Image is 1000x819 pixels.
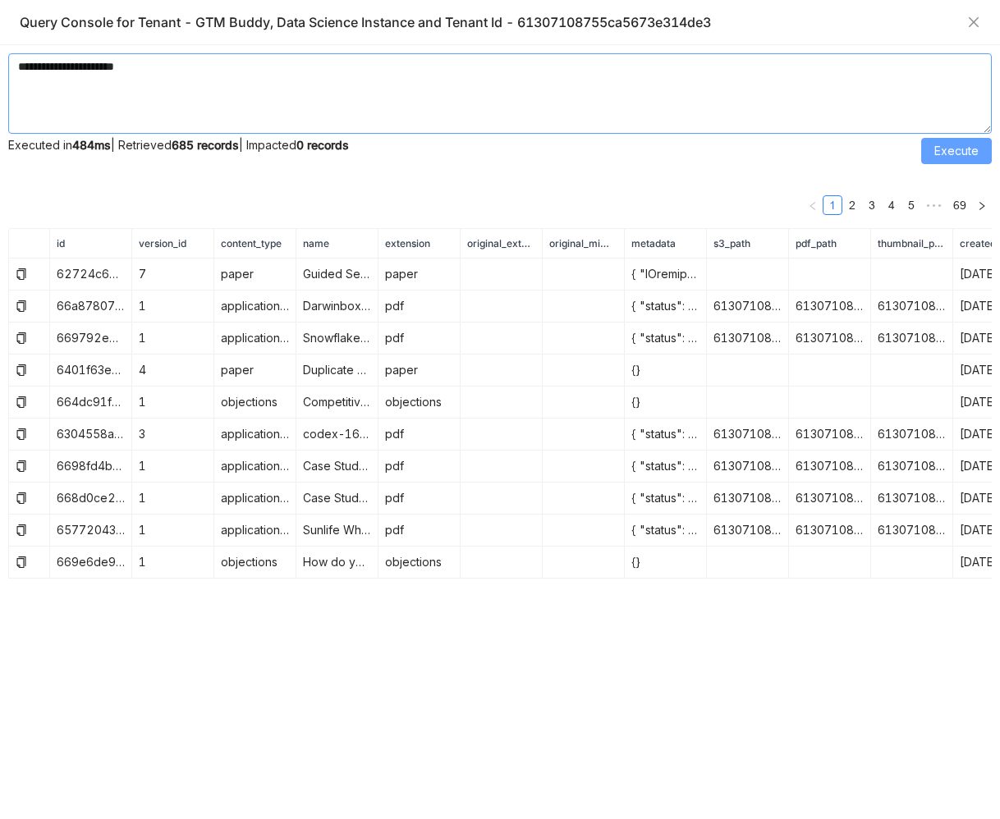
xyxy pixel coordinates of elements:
td: 61307108755ca5673e314de3/documents/thumbnails/6698fd4b89eb9e1a20f069bb.1.jpeg [871,451,953,483]
td: objections [378,387,461,419]
td: pdf [378,515,461,547]
td: objections [214,387,296,419]
li: 1 [823,195,842,215]
td: Sunlife Wholesaler Case Study [GEOGRAPHIC_DATA] 1 [296,515,378,547]
td: paper [378,355,461,387]
td: {} [625,387,707,419]
td: { "status": "COMPLETED", "created_at": 1720519920361, "page_count": 3, "uploadSource": "CHUNKED_M... [625,483,707,515]
li: 4 [882,195,901,215]
a: 1 [823,196,842,214]
strong: 685 records [172,138,239,152]
td: Guided Selling [296,259,378,291]
td: 61307108755ca5673e314de3/documents/uploads/6698fd4b89eb9e1a20f069bb.1.pdf [707,451,789,483]
a: 5 [902,196,920,214]
td: 6304558a8f65b301b4c0107b [50,419,132,451]
td: 668d0ce2ede9476754fb891c [50,483,132,515]
td: 1 [132,291,214,323]
td: 61307108755ca5673e314de3/documents/thumbnails/668d0ce2ede9476754fb891c.1.jpeg [871,483,953,515]
td: { "status": "COMPLETED", "created_at": 1702305866915, "page_count": 6, "uploadSource": "CHUNKED_M... [625,515,707,547]
td: codex-16 customers systems Dialer USA SMS [296,419,378,451]
td: { "lOremips": "<dol>Sitame Consect</adi><eli><se></doe><t6 in=\"utLabore\" etdol=\" magn-aliq: en... [625,259,707,291]
td: 61307108755ca5673e314de3/documents/uploads/669792e43c0402332cf8e836.1.pdf [707,323,789,355]
li: 2 [842,195,862,215]
td: objections [214,547,296,579]
th: content_type [214,229,296,259]
td: application/pdf [214,419,296,451]
td: paper [214,355,296,387]
td: 61307108755ca5673e314de3/documents/uploads/668d0ce2ede9476754fb891c.1.pdf [789,483,871,515]
th: metadata [625,229,707,259]
td: 61307108755ca5673e314de3/documents/thumbnails/6577204361ab323879372639.1.jpeg [871,515,953,547]
th: original_extension [461,229,543,259]
td: 1 [132,547,214,579]
td: 4 [132,355,214,387]
td: application/pdf [214,515,296,547]
td: {} [625,355,707,387]
th: thumbnail_path [871,229,953,259]
td: How do you ensure data privacy? [296,547,378,579]
td: 669e6de9f3c4a15333418711 [50,547,132,579]
td: paper [214,259,296,291]
td: 61307108755ca5673e314de3/documents/uploads/669792e43c0402332cf8e836.1.pdf [789,323,871,355]
td: 61307108755ca5673e314de3/documents/thumbnails/669792e43c0402332cf8e836.1.jpeg [871,323,953,355]
button: Execute [921,138,992,164]
td: 62724c60e8e7871db8bfb347 [50,259,132,291]
button: Next Page [972,195,992,215]
td: 61307108755ca5673e314de3/documents/uploads/6698fd4b89eb9e1a20f069bb.1.pdf [789,451,871,483]
td: 664dc91feac44922415a3a7b [50,387,132,419]
div: Query Console for Tenant - GTM Buddy, Data Science Instance and Tenant Id - 61307108755ca5673e314de3 [20,13,959,31]
td: application/pdf [214,483,296,515]
td: pdf [378,291,461,323]
td: 61307108755ca5673e314de3/documents/uploads/66a878072b06e37ea55f4962.1.pdf [707,291,789,323]
td: 1 [132,483,214,515]
th: s3_path [707,229,789,259]
td: 6698fd4b89eb9e1a20f069bb [50,451,132,483]
td: { "status": "COMPLETED", "created_at": 1721209587577, "page_count": 2, "uploadSource": "CHUNKED_M... [625,323,707,355]
td: application/pdf [214,291,296,323]
th: version_id [132,229,214,259]
button: Previous Page [803,195,823,215]
div: Executed in | Retrieved | Impacted [8,138,921,164]
td: 3 [132,419,214,451]
th: id [50,229,132,259]
td: 6577204361ab323879372639 [50,515,132,547]
td: Case Study HPEGlobal achieves 400% more sales opportunities [296,483,378,515]
td: { "status": "COMPLETED", "created_at": 1722316938781, "page_count": 5, "uploadSource": "CHUNKED_M... [625,291,707,323]
th: original_mime_type [543,229,625,259]
td: Case Study_ ECSI (Use Case) [296,451,378,483]
strong: 0 records [296,138,349,152]
td: { "status": "COMPLETED", "created_at": 1721302365964, "page_count": 2, "uploadSource": "CHUNKED_M... [625,451,707,483]
td: application/pdf [214,323,296,355]
th: pdf_path [789,229,871,259]
a: 3 [863,196,881,214]
button: Close [967,16,980,29]
span: Execute [934,142,979,160]
td: 669792e43c0402332cf8e836 [50,323,132,355]
td: {} [625,547,707,579]
li: 3 [862,195,882,215]
td: paper [378,259,461,291]
td: 66a878072b06e37ea55f4962 [50,291,132,323]
li: 5 [901,195,921,215]
td: pdf [378,451,461,483]
span: ••• [921,195,947,215]
strong: 484ms [72,138,111,152]
a: 4 [883,196,901,214]
th: extension [378,229,461,259]
td: pdf [378,483,461,515]
td: 61307108755ca5673e314de3/documents/thumbnails/6304558a8f65b301b4c0107b.3.jpeg [871,419,953,451]
td: { "status": "COMPLETED", "created_at": 1666331496927, "page_count": 13, "uploadSource": "CHUNKED_... [625,419,707,451]
td: objections [378,547,461,579]
td: Duplicate got created [296,355,378,387]
td: 61307108755ca5673e314de3/documents/uploads/6304558a8f65b301b4c0107b.3.pdf [707,419,789,451]
td: Darwinbox Case Study [296,291,378,323]
th: name [296,229,378,259]
td: 61307108755ca5673e314de3/documents/uploads/6577204361ab323879372639.1.pdf [707,515,789,547]
a: 69 [948,196,971,214]
a: 2 [843,196,861,214]
td: Snowflake Case Study [296,323,378,355]
td: 1 [132,451,214,483]
td: pdf [378,323,461,355]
